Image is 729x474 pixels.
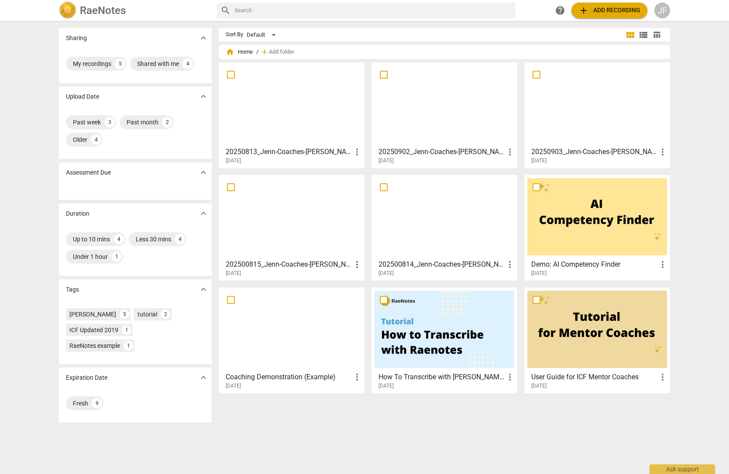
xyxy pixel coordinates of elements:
div: My recordings [73,59,111,68]
p: Sharing [66,34,87,43]
a: 20250903_Jenn-Coaches-[PERSON_NAME][DATE] [527,65,667,164]
button: Show more [197,283,210,296]
div: Less 30 mins [136,235,171,244]
div: ICF Updated 2019 [69,326,118,334]
span: more_vert [657,147,668,157]
h3: 20250813_Jenn-Coaches-Misty [226,147,352,157]
p: Duration [66,209,89,218]
span: [DATE] [378,157,394,165]
span: [DATE] [226,382,241,390]
span: Home [226,48,253,56]
span: home [226,48,234,56]
div: 5 [115,58,125,69]
h3: 20250902_Jenn-Coaches-Dave [378,147,505,157]
a: LogoRaeNotes [59,2,210,19]
div: 1 [124,341,133,350]
p: Tags [66,285,79,294]
div: tutorial [138,310,157,319]
div: 2 [162,117,172,127]
span: expand_more [198,91,209,102]
span: [DATE] [226,157,241,165]
h2: RaeNotes [80,4,126,17]
a: 202500814_Jenn-Coaches-[PERSON_NAME][DATE] [375,178,514,277]
button: JF [654,3,670,18]
p: Assessment Due [66,168,111,177]
div: Older [73,135,87,144]
span: more_vert [657,259,668,270]
div: 4 [175,234,185,244]
h3: 20250903_Jenn-Coaches-Misty [531,147,657,157]
a: Coaching Demonstration (Example)[DATE] [222,291,361,389]
span: help [555,5,565,16]
input: Search [234,3,512,17]
div: Under 1 hour [73,252,108,261]
div: Shared with me [137,59,179,68]
span: expand_more [198,284,209,295]
div: Default [247,28,279,42]
span: / [256,49,258,55]
p: Expiration Date [66,373,107,382]
div: [PERSON_NAME] [69,310,116,319]
span: expand_more [198,372,209,383]
span: view_module [625,30,636,40]
h3: Coaching Demonstration (Example) [226,372,352,382]
span: more_vert [352,147,362,157]
a: 202500815_Jenn-Coaches-[PERSON_NAME][DATE] [222,178,361,277]
div: Past month [127,118,158,127]
a: Demo: AI Competency Finder[DATE] [527,178,667,277]
div: 4 [182,58,193,69]
div: RaeNotes example [69,341,120,350]
div: 1 [122,325,131,335]
span: search [220,5,231,16]
div: 3 [104,117,115,127]
a: User Guide for ICF Mentor Coaches[DATE] [527,291,667,389]
span: more_vert [352,372,362,382]
div: 9 [92,398,102,409]
span: add [578,5,589,16]
h3: 202500814_Jenn-Coaches-Jesse [378,259,505,270]
div: Fresh [73,399,88,408]
a: 20250813_Jenn-Coaches-[PERSON_NAME][DATE] [222,65,361,164]
div: Past week [73,118,101,127]
div: 5 [120,309,129,319]
div: 2 [161,309,170,319]
span: expand_more [198,208,209,219]
span: [DATE] [378,270,394,277]
div: Sort By [226,31,243,38]
span: [DATE] [378,382,394,390]
button: Tile view [624,28,637,41]
button: Show more [197,90,210,103]
span: table_chart [653,31,661,39]
span: more_vert [352,259,362,270]
span: [DATE] [531,382,547,390]
span: Add folder [269,49,294,55]
p: Upload Date [66,92,99,101]
span: more_vert [505,147,515,157]
div: 1 [111,251,122,262]
h3: Demo: AI Competency Finder [531,259,657,270]
button: Upload [571,3,647,18]
span: view_list [638,30,649,40]
a: 20250902_Jenn-Coaches-[PERSON_NAME][DATE] [375,65,514,164]
button: Show more [197,166,210,179]
span: expand_more [198,33,209,43]
div: Up to 10 mins [73,235,110,244]
span: expand_more [198,167,209,178]
a: How To Transcribe with [PERSON_NAME][DATE] [375,291,514,389]
button: Table view [650,28,663,41]
span: [DATE] [226,270,241,277]
a: Help [552,3,568,18]
span: more_vert [657,372,668,382]
button: Show more [197,371,210,384]
div: 4 [113,234,124,244]
img: Logo [59,2,76,19]
h3: How To Transcribe with RaeNotes [378,372,505,382]
span: Add recording [578,5,640,16]
span: more_vert [505,259,515,270]
span: [DATE] [531,157,547,165]
span: [DATE] [531,270,547,277]
div: Ask support [650,464,715,474]
button: List view [637,28,650,41]
button: Show more [197,31,210,45]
